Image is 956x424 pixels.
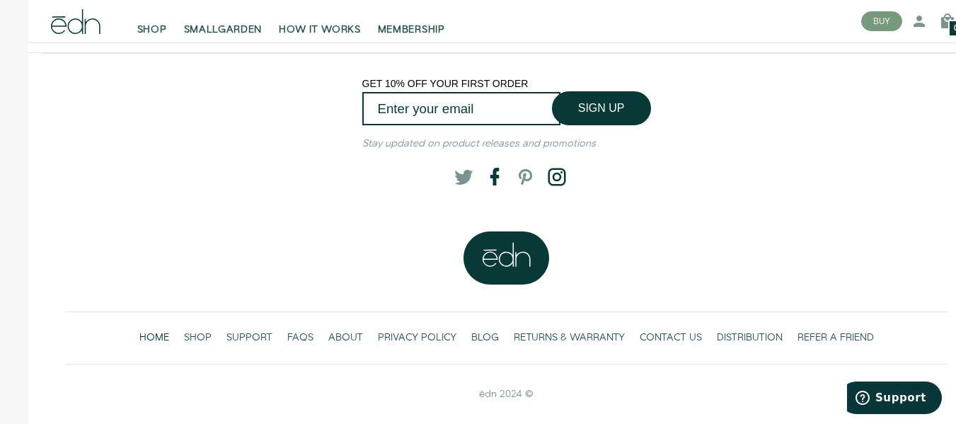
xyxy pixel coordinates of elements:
span: MEMBERSHIP [378,23,445,37]
a: RETURNS & WARRANTY [506,323,632,353]
input: Enter your email [362,92,560,125]
span: DISTRIBUTION [717,331,783,345]
span: SMALLGARDEN [184,23,263,37]
span: REFER A FRIEND [797,331,874,345]
iframe: Opens a widget where you can find more information [847,382,942,417]
span: HOME [139,331,169,345]
span: HOW IT WORKS [279,23,360,37]
span: CONTACT US [640,331,702,345]
span: RETURNS & WARRANTY [514,331,625,345]
span: FAQS [287,331,313,345]
a: FAQS [280,323,321,353]
a: SHOP [129,6,175,37]
span: GET 10% OFF YOUR FIRST ORDER [362,78,529,89]
span: SHOP [184,331,212,345]
a: HOW IT WORKS [270,6,369,37]
a: SMALLGARDEN [175,6,271,37]
span: SUPPORT [226,331,272,345]
a: CONTACT US [632,323,709,353]
span: BLOG [471,331,499,345]
span: PRIVACY POLICY [378,331,456,345]
a: REFER A FRIEND [790,323,881,353]
a: SUPPORT [219,323,280,353]
span: SHOP [137,23,167,37]
em: Stay updated on product releases and promotions [362,137,596,151]
button: BUY [861,11,902,31]
a: HOME [132,323,176,353]
button: SIGN UP [552,91,651,125]
span: ēdn 2024 © [479,387,534,401]
span: ABOUT [328,331,363,345]
a: MEMBERSHIP [369,6,454,37]
a: DISTRIBUTION [709,323,790,353]
a: ABOUT [321,323,370,353]
a: BLOG [463,323,506,353]
a: PRIVACY POLICY [370,323,463,353]
a: SHOP [176,323,219,353]
button: Click here [474,37,527,52]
